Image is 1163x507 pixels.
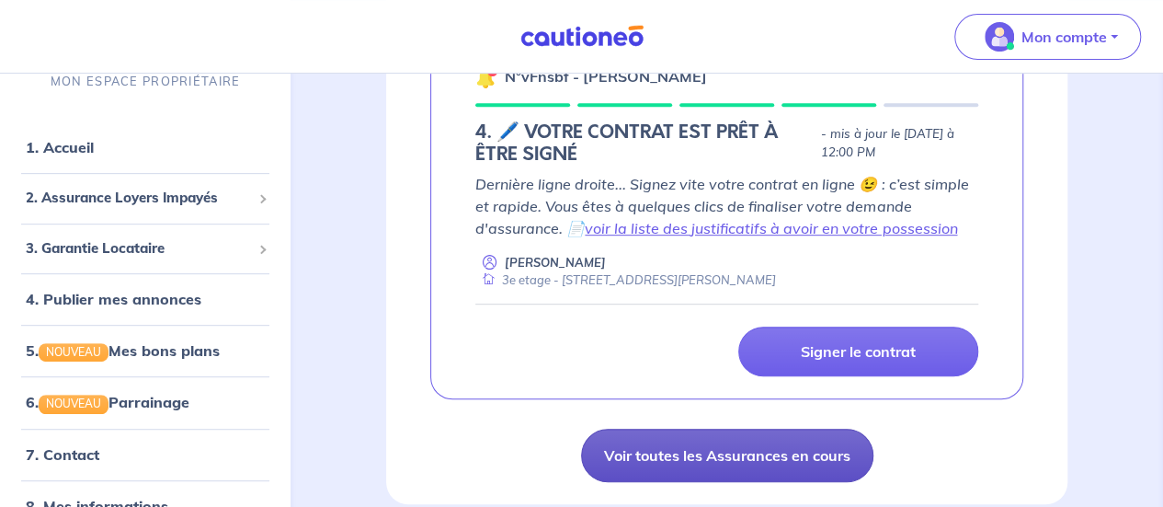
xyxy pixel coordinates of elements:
[7,332,283,369] div: 5.NOUVEAUMes bons plans
[26,393,189,411] a: 6.NOUVEAUParrainage
[505,254,606,271] p: [PERSON_NAME]
[7,180,283,216] div: 2. Assurance Loyers Impayés
[7,129,283,166] div: 1. Accueil
[505,65,707,87] p: n°vFnsbf - [PERSON_NAME]
[26,188,251,209] span: 2. Assurance Loyers Impayés
[26,341,220,360] a: 5.NOUVEAUMes bons plans
[1021,26,1107,48] p: Mon compte
[26,138,94,156] a: 1. Accueil
[26,290,201,308] a: 4. Publier mes annonces
[7,281,283,317] div: 4. Publier mes annonces
[475,121,978,166] div: state: SIGNING-CONTRACT-IN-PROGRESS, Context: NEW,NO-CERTIFICATE,ALONE,LESSOR-DOCUMENTS
[26,445,99,464] a: 7. Contact
[585,219,957,237] a: voir la liste des justificatifs à avoir en votre possession
[475,271,776,289] div: 3e etage - [STREET_ADDRESS][PERSON_NAME]
[738,327,978,376] a: Signer le contrat
[26,238,251,259] span: 3. Garantie Locataire
[475,173,978,239] p: Dernière ligne droite... Signez vite votre contrat en ligne 😉 : c’est simple et rapide. Vous êtes...
[581,429,873,482] a: Voir toutes les Assurances en cours
[51,73,240,90] p: MON ESPACE PROPRIÉTAIRE
[801,342,916,361] p: Signer le contrat
[985,22,1014,52] img: illu_account_valid_menu.svg
[475,121,813,166] h5: 4. 🖊️ VOTRE CONTRAT EST PRÊT À ÊTRE SIGNÉ
[7,384,283,421] div: 6.NOUVEAUParrainage
[820,125,978,162] p: - mis à jour le [DATE] à 12:00 PM
[954,14,1141,60] button: illu_account_valid_menu.svgMon compte
[7,231,283,267] div: 3. Garantie Locataire
[475,66,497,88] img: 🔔
[513,25,651,48] img: Cautioneo
[7,436,283,473] div: 7. Contact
